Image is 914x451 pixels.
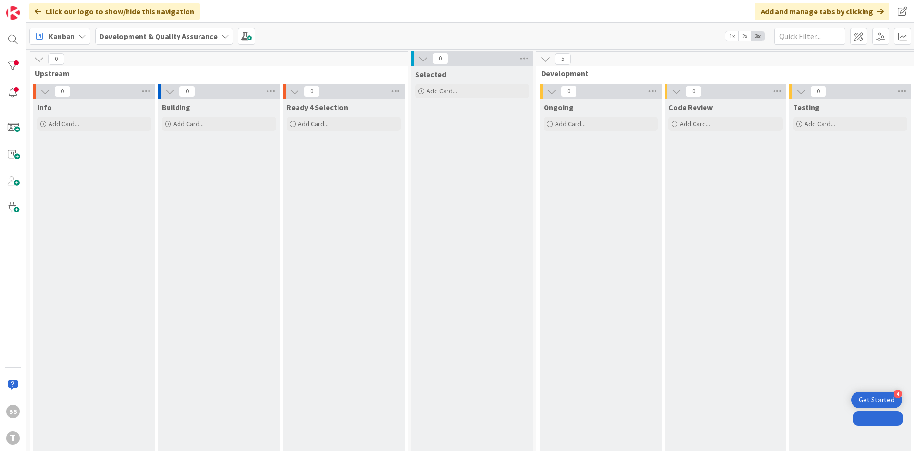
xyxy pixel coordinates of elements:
[793,102,820,112] span: Testing
[544,102,574,112] span: Ongoing
[561,86,577,97] span: 0
[29,3,200,20] div: Click our logo to show/hide this navigation
[49,30,75,42] span: Kanban
[48,53,64,65] span: 0
[427,87,457,95] span: Add Card...
[555,120,586,128] span: Add Card...
[35,69,396,78] span: Upstream
[287,102,348,112] span: Ready 4 Selection
[304,86,320,97] span: 0
[668,102,713,112] span: Code Review
[179,86,195,97] span: 0
[680,120,710,128] span: Add Card...
[725,31,738,41] span: 1x
[6,6,20,20] img: Visit kanbanzone.com
[415,70,446,79] span: Selected
[755,3,889,20] div: Add and manage tabs by clicking
[751,31,764,41] span: 3x
[298,120,328,128] span: Add Card...
[432,53,448,64] span: 0
[738,31,751,41] span: 2x
[810,86,826,97] span: 0
[173,120,204,128] span: Add Card...
[6,405,20,418] div: BS
[99,31,218,41] b: Development & Quality Assurance
[162,102,190,112] span: Building
[37,102,52,112] span: Info
[805,120,835,128] span: Add Card...
[774,28,845,45] input: Quick Filter...
[851,392,902,408] div: Open Get Started checklist, remaining modules: 4
[859,395,894,405] div: Get Started
[685,86,702,97] span: 0
[54,86,70,97] span: 0
[894,390,902,398] div: 4
[6,431,20,445] div: T
[49,120,79,128] span: Add Card...
[555,53,571,65] span: 5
